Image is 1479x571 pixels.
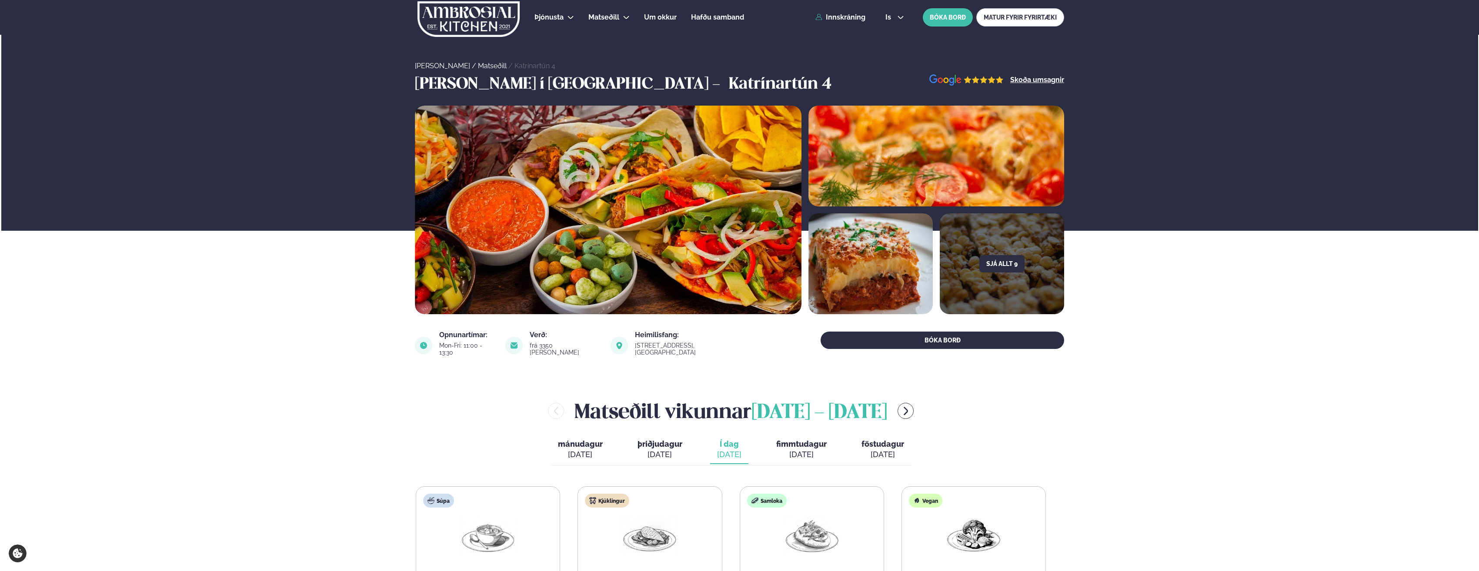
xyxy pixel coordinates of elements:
[589,497,596,504] img: chicken.svg
[808,106,1064,206] img: image alt
[976,8,1064,27] a: MATUR FYRIR FYRIRTÆKI
[885,14,894,21] span: is
[635,347,751,358] a: link
[588,13,619,21] span: Matseðill
[751,403,887,422] span: [DATE] - [DATE]
[417,1,521,37] img: logo
[717,439,741,449] span: Í dag
[631,435,689,464] button: þriðjudagur [DATE]
[979,255,1025,272] button: Sjá allt 9
[747,494,787,508] div: Samloka
[861,439,904,448] span: föstudagur
[1010,76,1064,83] a: Skoða umsagnir
[644,12,677,23] a: Um okkur
[808,213,933,314] img: image alt
[776,439,827,448] span: fimmtudagur
[530,342,601,356] div: frá 3350 [PERSON_NAME]
[644,13,677,21] span: Um okkur
[710,435,748,464] button: Í dag [DATE]
[815,13,865,21] a: Innskráning
[415,62,470,70] a: [PERSON_NAME]
[635,342,751,356] div: [STREET_ADDRESS], [GEOGRAPHIC_DATA]
[751,497,758,504] img: sandwich-new-16px.svg
[530,332,601,339] div: Verð:
[769,435,834,464] button: fimmtudagur [DATE]
[514,62,555,70] a: Katrínartún 4
[611,337,628,354] img: image alt
[946,515,1002,555] img: Vegan.png
[729,74,831,95] h3: Katrínartún 4
[415,74,724,95] h3: [PERSON_NAME] í [GEOGRAPHIC_DATA] -
[415,106,801,314] img: image alt
[821,332,1064,349] button: BÓKA BORÐ
[776,449,827,460] div: [DATE]
[508,62,514,70] span: /
[505,337,523,354] img: image alt
[784,515,840,555] img: Pizza-Bread.png
[9,544,27,562] a: Cookie settings
[588,12,619,23] a: Matseðill
[423,494,454,508] div: Súpa
[427,497,434,504] img: soup.svg
[585,494,629,508] div: Kjúklingur
[855,435,911,464] button: föstudagur [DATE]
[558,439,603,448] span: mánudagur
[913,497,920,504] img: Vegan.svg
[574,397,887,425] h2: Matseðill vikunnar
[929,74,1004,86] img: image alt
[534,12,564,23] a: Þjónusta
[415,337,432,354] img: image alt
[548,403,564,419] button: menu-btn-left
[551,435,610,464] button: mánudagur [DATE]
[635,332,751,339] div: Heimilisfang:
[534,13,564,21] span: Þjónusta
[923,8,973,27] button: BÓKA BORÐ
[861,449,904,460] div: [DATE]
[898,403,914,419] button: menu-btn-right
[691,12,744,23] a: Hafðu samband
[717,449,741,460] div: [DATE]
[909,494,942,508] div: Vegan
[638,449,682,460] div: [DATE]
[478,62,507,70] a: Matseðill
[638,439,682,448] span: þriðjudagur
[878,14,911,21] button: is
[460,515,516,555] img: Soup.png
[439,332,495,339] div: Opnunartímar:
[558,449,603,460] div: [DATE]
[691,13,744,21] span: Hafðu samband
[622,515,678,555] img: Chicken-breast.png
[472,62,478,70] span: /
[439,342,495,356] div: Mon-Fri: 11:00 - 13:30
